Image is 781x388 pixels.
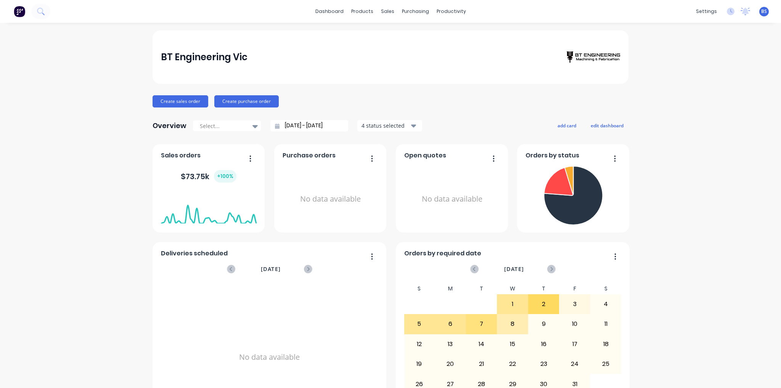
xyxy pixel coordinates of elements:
[214,170,236,183] div: + 100 %
[283,163,378,235] div: No data available
[559,283,590,294] div: F
[404,354,435,374] div: 19
[504,265,524,273] span: [DATE]
[404,283,435,294] div: S
[586,120,628,130] button: edit dashboard
[357,120,422,131] button: 4 status selected
[377,6,398,17] div: sales
[404,314,435,333] div: 5
[404,163,500,235] div: No data available
[466,314,497,333] div: 7
[567,51,620,63] img: BT Engineering Vic
[347,6,377,17] div: products
[497,354,528,374] div: 22
[559,295,590,314] div: 3
[214,95,279,107] button: Create purchase order
[153,95,208,107] button: Create sales order
[435,354,466,374] div: 20
[14,6,25,17] img: Factory
[529,335,559,354] div: 16
[497,314,528,333] div: 8
[404,151,446,160] span: Open quotes
[590,283,622,294] div: S
[161,50,247,65] div: BT Engineering Vic
[525,151,579,160] span: Orders by status
[398,6,433,17] div: purchasing
[591,314,621,333] div: 11
[466,354,497,374] div: 21
[435,283,466,294] div: M
[497,295,528,314] div: 1
[362,122,410,130] div: 4 status selected
[283,151,336,160] span: Purchase orders
[181,170,236,183] div: $ 73.75k
[497,335,528,354] div: 15
[529,354,559,374] div: 23
[528,283,559,294] div: T
[153,118,186,133] div: Overview
[161,151,201,160] span: Sales orders
[404,249,481,258] span: Orders by required date
[553,120,581,130] button: add card
[435,314,466,333] div: 6
[433,6,470,17] div: productivity
[559,335,590,354] div: 17
[692,6,721,17] div: settings
[466,335,497,354] div: 14
[591,354,621,374] div: 25
[591,335,621,354] div: 18
[529,295,559,314] div: 2
[312,6,347,17] a: dashboard
[466,283,497,294] div: T
[435,335,466,354] div: 13
[761,8,767,15] span: BS
[404,335,435,354] div: 12
[529,314,559,333] div: 9
[591,295,621,314] div: 4
[559,314,590,333] div: 10
[559,354,590,374] div: 24
[261,265,281,273] span: [DATE]
[497,283,528,294] div: W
